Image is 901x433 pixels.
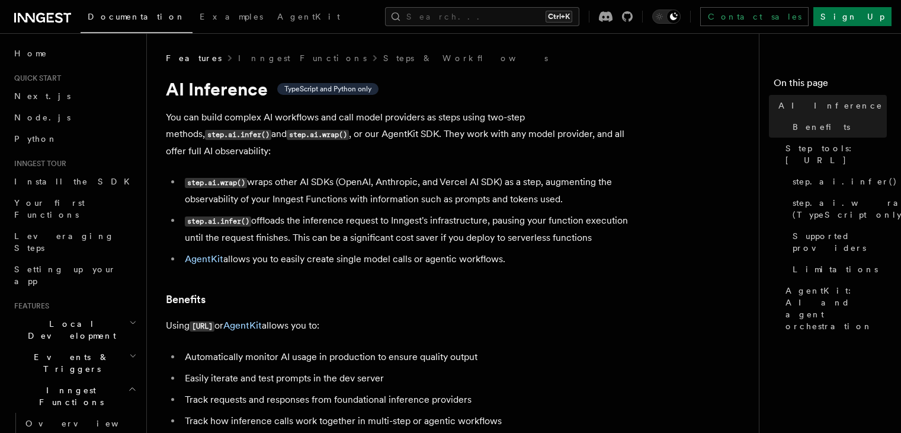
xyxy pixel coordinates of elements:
[788,259,887,280] a: Limitations
[9,380,139,413] button: Inngest Functions
[166,78,640,100] h1: AI Inference
[774,76,887,95] h4: On this page
[181,251,640,268] li: allows you to easily create single model calls or agentic workflows.
[81,4,193,33] a: Documentation
[185,178,247,188] code: step.ai.wrap()
[785,142,887,166] span: Step tools: [URL]
[181,174,640,208] li: wraps other AI SDKs (OpenAI, Anthropic, and Vercel AI SDK) as a step, augmenting the observabilit...
[9,313,139,346] button: Local Development
[14,265,116,286] span: Setting up your app
[14,198,85,219] span: Your first Functions
[9,159,66,168] span: Inngest tour
[383,52,548,64] a: Steps & Workflows
[9,192,139,225] a: Your first Functions
[88,12,185,21] span: Documentation
[9,351,129,375] span: Events & Triggers
[813,7,892,26] a: Sign Up
[185,216,251,227] code: step.ai.infer()
[14,231,114,253] span: Leveraging Steps
[793,230,887,254] span: Supported providers
[781,138,887,171] a: Step tools: [URL]
[238,52,367,64] a: Inngest Functions
[181,413,640,429] li: Track how inference calls work together in multi-step or agentic workflows
[166,52,222,64] span: Features
[284,84,371,94] span: TypeScript and Python only
[25,419,148,428] span: Overview
[270,4,347,32] a: AgentKit
[190,321,214,332] code: [URL]
[277,12,340,21] span: AgentKit
[166,317,640,335] p: Using or allows you to:
[9,107,139,128] a: Node.js
[652,9,681,24] button: Toggle dark mode
[788,192,887,225] a: step.ai.wrap() (TypeScript only)
[14,134,57,144] span: Python
[185,253,223,265] a: AgentKit
[9,128,139,149] a: Python
[546,11,572,23] kbd: Ctrl+K
[287,130,349,140] code: step.ai.wrap()
[14,91,70,101] span: Next.js
[785,285,887,332] span: AgentKit: AI and agent orchestration
[788,171,887,192] a: step.ai.infer()
[788,225,887,259] a: Supported providers
[9,346,139,380] button: Events & Triggers
[166,109,640,160] p: You can build complex AI workflows and call model providers as steps using two-step methods, and ...
[200,12,263,21] span: Examples
[14,47,47,59] span: Home
[9,318,129,342] span: Local Development
[793,121,850,133] span: Benefits
[781,280,887,337] a: AgentKit: AI and agent orchestration
[9,85,139,107] a: Next.js
[14,177,137,186] span: Install the SDK
[774,95,887,116] a: AI Inference
[385,7,579,26] button: Search...Ctrl+K
[181,349,640,365] li: Automatically monitor AI usage in production to ensure quality output
[166,291,206,308] a: Benefits
[9,259,139,292] a: Setting up your app
[205,130,271,140] code: step.ai.infer()
[793,176,897,187] span: step.ai.infer()
[9,171,139,192] a: Install the SDK
[181,212,640,246] li: offloads the inference request to Inngest's infrastructure, pausing your function execution until...
[181,370,640,387] li: Easily iterate and test prompts in the dev server
[778,100,883,112] span: AI Inference
[193,4,270,32] a: Examples
[223,320,262,331] a: AgentKit
[181,391,640,408] li: Track requests and responses from foundational inference providers
[9,74,61,83] span: Quick start
[9,301,49,311] span: Features
[9,43,139,64] a: Home
[788,116,887,138] a: Benefits
[9,384,128,408] span: Inngest Functions
[793,263,878,275] span: Limitations
[9,225,139,259] a: Leveraging Steps
[700,7,809,26] a: Contact sales
[14,113,70,122] span: Node.js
